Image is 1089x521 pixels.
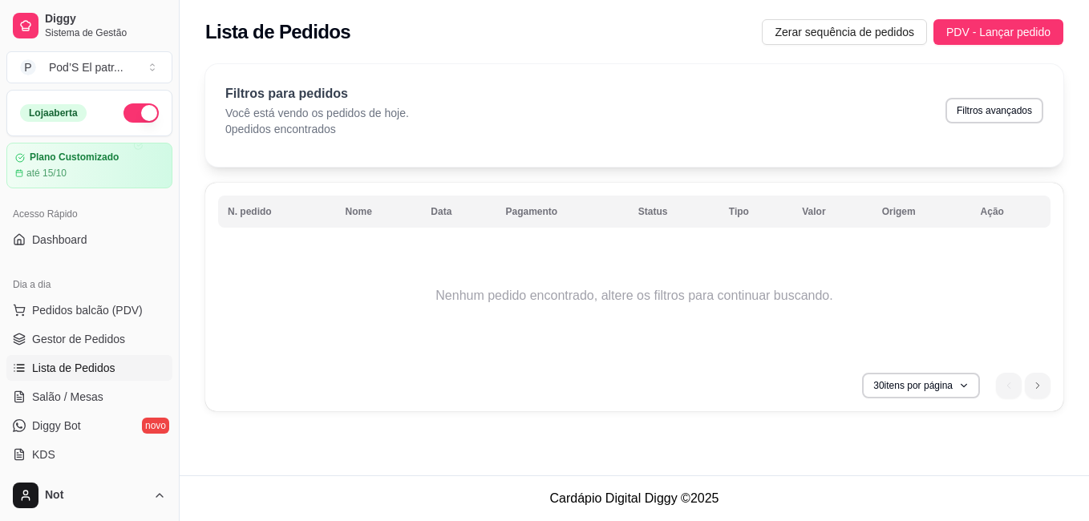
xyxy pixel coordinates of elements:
a: Gestor de Pedidos [6,326,172,352]
button: Zerar sequência de pedidos [762,19,927,45]
td: Nenhum pedido encontrado, altere os filtros para continuar buscando. [218,232,1051,360]
button: Select a team [6,51,172,83]
a: Plano Customizadoaté 15/10 [6,143,172,188]
th: Ação [971,196,1051,228]
h2: Lista de Pedidos [205,19,350,45]
nav: pagination navigation [988,365,1059,406]
span: Lista de Pedidos [32,360,115,376]
th: Origem [872,196,971,228]
span: Not [45,488,147,503]
span: Dashboard [32,232,87,248]
span: Pedidos balcão (PDV) [32,302,143,318]
span: KDS [32,446,55,462]
button: Alterar Status [123,103,159,123]
p: Você está vendo os pedidos de hoje. [225,105,409,121]
span: Zerar sequência de pedidos [775,23,914,41]
th: Pagamento [496,196,629,228]
p: Filtros para pedidos [225,84,409,103]
div: Dia a dia [6,272,172,297]
button: PDV - Lançar pedido [933,19,1063,45]
th: Tipo [719,196,792,228]
th: Valor [792,196,872,228]
div: Pod’S El patr ... [49,59,123,75]
th: Nome [336,196,422,228]
article: até 15/10 [26,167,67,180]
span: P [20,59,36,75]
th: N. pedido [218,196,336,228]
span: Diggy [45,12,166,26]
li: next page button [1025,373,1051,398]
span: Salão / Mesas [32,389,103,405]
button: 30itens por página [862,373,980,398]
span: PDV - Lançar pedido [946,23,1051,41]
th: Data [421,196,496,228]
span: Gestor de Pedidos [32,331,125,347]
button: Pedidos balcão (PDV) [6,297,172,323]
span: Diggy Bot [32,418,81,434]
div: Loja aberta [20,104,87,122]
a: Dashboard [6,227,172,252]
article: Plano Customizado [30,151,119,164]
div: Acesso Rápido [6,201,172,227]
a: KDS [6,442,172,467]
a: Lista de Pedidos [6,355,172,381]
a: Diggy Botnovo [6,413,172,438]
a: DiggySistema de Gestão [6,6,172,45]
span: Sistema de Gestão [45,26,166,39]
button: Not [6,476,172,515]
p: 0 pedidos encontrados [225,121,409,137]
th: Status [629,196,719,228]
footer: Cardápio Digital Diggy © 2025 [180,475,1089,521]
button: Filtros avançados [945,98,1043,123]
a: Salão / Mesas [6,384,172,410]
